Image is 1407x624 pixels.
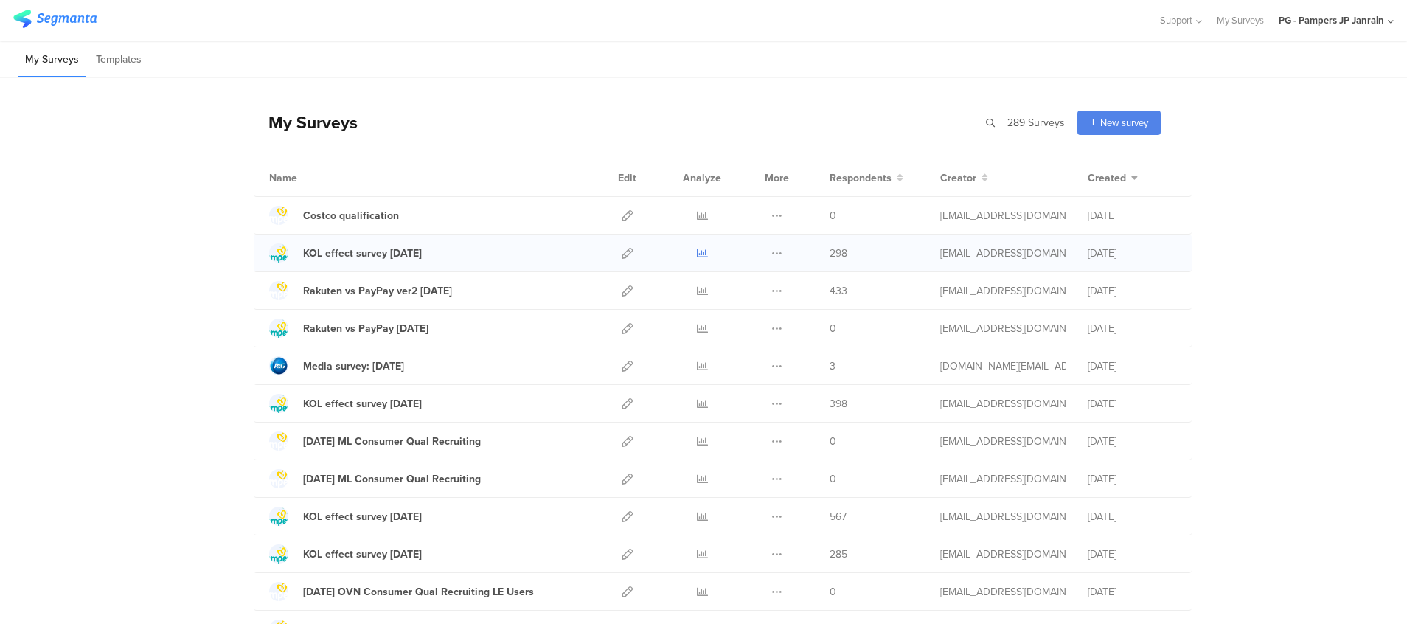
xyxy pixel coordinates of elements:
[940,358,1066,374] div: pang.jp@pg.com
[269,507,422,526] a: KOL effect survey [DATE]
[303,547,422,562] div: KOL effect survey Jun 25
[940,208,1066,223] div: saito.s.2@pg.com
[830,283,847,299] span: 433
[269,243,422,263] a: KOL effect survey [DATE]
[940,396,1066,412] div: oki.y.2@pg.com
[761,159,793,196] div: More
[940,321,1066,336] div: saito.s.2@pg.com
[830,358,835,374] span: 3
[1088,471,1176,487] div: [DATE]
[1100,116,1148,130] span: New survey
[269,544,422,564] a: KOL effect survey [DATE]
[830,170,892,186] span: Respondents
[940,509,1066,524] div: saito.s.2@pg.com
[1160,13,1192,27] span: Support
[269,469,481,488] a: [DATE] ML Consumer Qual Recruiting
[303,208,399,223] div: Costco qualification
[303,471,481,487] div: Jul'25 ML Consumer Qual Recruiting
[269,394,422,413] a: KOL effect survey [DATE]
[998,115,1004,131] span: |
[940,170,976,186] span: Creator
[830,584,836,600] span: 0
[269,281,452,300] a: Rakuten vs PayPay ver2 [DATE]
[269,356,404,375] a: Media survey: [DATE]
[830,170,903,186] button: Respondents
[269,170,358,186] div: Name
[830,321,836,336] span: 0
[1088,358,1176,374] div: [DATE]
[940,584,1066,600] div: makimura.n@pg.com
[940,170,988,186] button: Creator
[1007,115,1065,131] span: 289 Surveys
[269,319,428,338] a: Rakuten vs PayPay [DATE]
[1088,547,1176,562] div: [DATE]
[1279,13,1384,27] div: PG - Pampers JP Janrain
[830,471,836,487] span: 0
[303,283,452,299] div: Rakuten vs PayPay ver2 Aug25
[830,509,847,524] span: 567
[940,547,1066,562] div: oki.y.2@pg.com
[13,10,97,28] img: segmanta logo
[303,246,422,261] div: KOL effect survey Sep 25
[1088,170,1126,186] span: Created
[1088,246,1176,261] div: [DATE]
[1088,396,1176,412] div: [DATE]
[1088,434,1176,449] div: [DATE]
[303,396,422,412] div: KOL effect survey Aug 25
[303,321,428,336] div: Rakuten vs PayPay Aug25
[303,509,422,524] div: KOL effect survey Jul 25
[269,431,481,451] a: [DATE] ML Consumer Qual Recruiting
[1088,208,1176,223] div: [DATE]
[830,434,836,449] span: 0
[680,159,724,196] div: Analyze
[830,396,847,412] span: 398
[18,43,86,77] li: My Surveys
[303,584,534,600] div: Jun'25 OVN Consumer Qual Recruiting LE Users
[303,434,481,449] div: Aug'25 ML Consumer Qual Recruiting
[254,110,358,135] div: My Surveys
[940,283,1066,299] div: saito.s.2@pg.com
[1088,283,1176,299] div: [DATE]
[269,582,534,601] a: [DATE] OVN Consumer Qual Recruiting LE Users
[940,471,1066,487] div: makimura.n@pg.com
[269,206,399,225] a: Costco qualification
[611,159,643,196] div: Edit
[940,434,1066,449] div: oki.y.2@pg.com
[830,208,836,223] span: 0
[1088,584,1176,600] div: [DATE]
[89,43,148,77] li: Templates
[1088,509,1176,524] div: [DATE]
[830,547,847,562] span: 285
[1088,170,1138,186] button: Created
[940,246,1066,261] div: oki.y.2@pg.com
[303,358,404,374] div: Media survey: Sep'25
[830,246,847,261] span: 298
[1088,321,1176,336] div: [DATE]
